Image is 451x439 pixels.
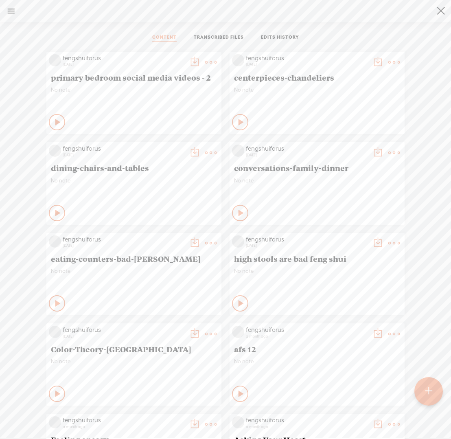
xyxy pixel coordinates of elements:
span: No note [51,358,217,365]
span: No note [234,268,400,274]
span: eating-counters-bad-[PERSON_NAME] [51,254,217,263]
img: videoLoading.png [232,145,244,157]
span: high stools are bad feng shui [234,254,400,263]
div: [DATE] [63,243,185,248]
span: centerpieces-chandeliers [234,72,400,82]
span: dining-chairs-and-tables [51,163,217,173]
div: fengshuiforus [246,54,368,62]
div: fengshuiforus [63,54,185,62]
span: No note [234,177,400,184]
img: videoLoading.png [49,416,61,428]
div: fengshuiforus [63,326,185,334]
span: No note [234,86,400,93]
div: a month ago [246,424,368,429]
div: fengshuiforus [246,326,368,334]
span: No note [51,177,217,184]
img: videoLoading.png [232,235,244,248]
div: fengshuiforus [63,416,185,424]
img: videoLoading.png [49,54,61,66]
div: [DATE] [63,153,185,158]
img: videoLoading.png [232,54,244,66]
div: [DATE] [246,62,368,67]
img: videoLoading.png [49,326,61,338]
div: fengshuiforus [63,235,185,244]
div: a month ago [246,334,368,339]
div: [DATE] [246,153,368,158]
a: EDITS HISTORY [261,34,299,42]
div: a month ago [63,424,185,429]
span: afs 12 [234,344,400,354]
div: [DATE] [246,243,368,248]
img: videoLoading.png [232,326,244,338]
div: fengshuiforus [246,145,368,153]
div: [DATE] [63,334,185,339]
div: fengshuiforus [63,145,185,153]
a: CONTENT [152,34,177,42]
img: videoLoading.png [49,145,61,157]
div: fengshuiforus [246,235,368,244]
a: TRANSCRIBED FILES [194,34,244,42]
span: No note [51,268,217,274]
img: videoLoading.png [49,235,61,248]
img: videoLoading.png [232,416,244,428]
span: conversations-family-dinner [234,163,400,173]
span: No note [51,86,217,93]
div: [DATE] [63,62,185,67]
span: primary bedroom social media videos - 2 [51,72,217,82]
span: No note [234,358,400,365]
div: fengshuiforus [246,416,368,424]
span: Color-Theory-[GEOGRAPHIC_DATA] [51,344,217,354]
